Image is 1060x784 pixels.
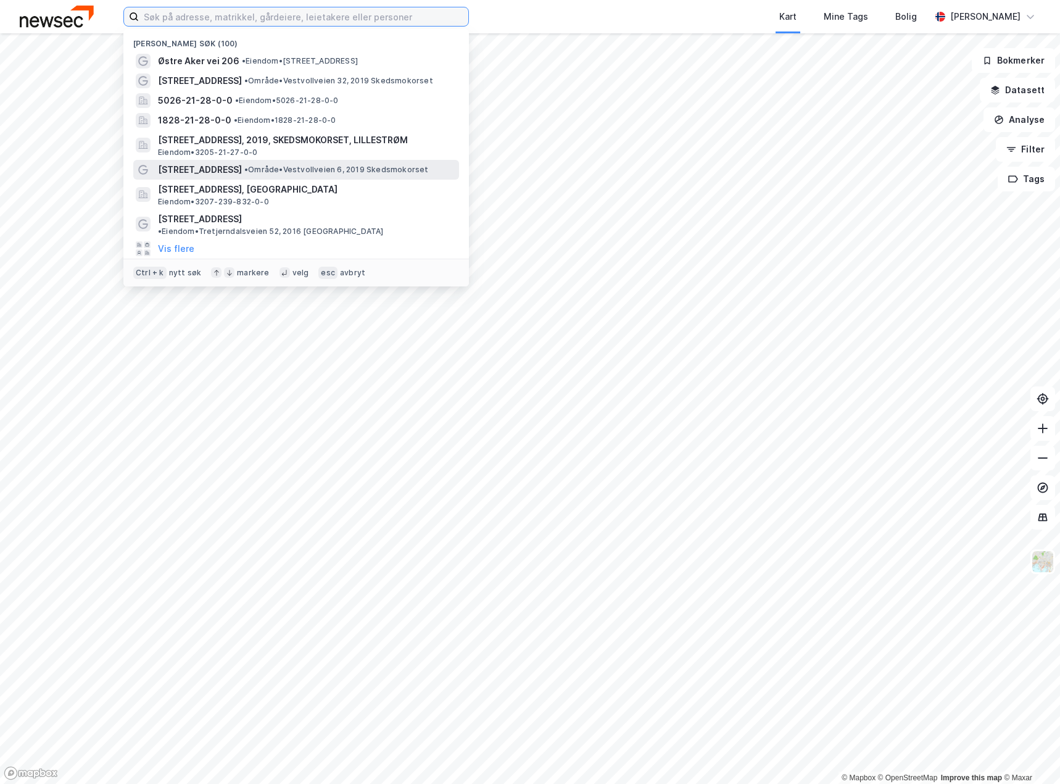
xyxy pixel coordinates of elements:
img: Z [1031,550,1054,573]
div: nytt søk [169,268,202,278]
a: Mapbox homepage [4,766,58,780]
span: Eiendom • 1828-21-28-0-0 [234,115,336,125]
div: Mine Tags [824,9,868,24]
input: Søk på adresse, matrikkel, gårdeiere, leietakere eller personer [139,7,468,26]
span: Eiendom • Tretjerndalsveien 52, 2016 [GEOGRAPHIC_DATA] [158,227,384,236]
a: OpenStreetMap [878,774,938,782]
div: Kontrollprogram for chat [998,725,1060,784]
span: Område • Vestvollveien 6, 2019 Skedsmokorset [244,165,429,175]
div: markere [237,268,269,278]
div: Bolig [895,9,917,24]
div: velg [292,268,309,278]
div: avbryt [340,268,365,278]
a: Mapbox [842,774,876,782]
button: Vis flere [158,241,194,256]
span: Eiendom • 3207-239-832-0-0 [158,197,269,207]
button: Filter [996,137,1055,162]
span: Østre Aker vei 206 [158,54,239,69]
a: Improve this map [941,774,1002,782]
span: • [244,165,248,174]
button: Analyse [983,107,1055,132]
span: [STREET_ADDRESS], [GEOGRAPHIC_DATA] [158,182,454,197]
div: Kart [779,9,797,24]
span: Eiendom • 3205-21-27-0-0 [158,148,257,157]
div: esc [318,267,337,279]
span: [STREET_ADDRESS] [158,212,242,227]
img: newsec-logo.f6e21ccffca1b3a03d2d.png [20,6,94,27]
button: Bokmerker [972,48,1055,73]
span: • [235,96,239,105]
span: [STREET_ADDRESS], 2019, SKEDSMOKORSET, LILLESTRØM [158,133,454,148]
span: • [158,227,162,236]
span: • [242,56,246,65]
span: 1828-21-28-0-0 [158,113,231,128]
iframe: Chat Widget [998,725,1060,784]
span: 5026-21-28-0-0 [158,93,233,108]
span: [STREET_ADDRESS] [158,162,242,177]
div: [PERSON_NAME] [950,9,1021,24]
button: Datasett [980,78,1055,102]
span: Område • Vestvollveien 32, 2019 Skedsmokorset [244,76,433,86]
div: [PERSON_NAME] søk (100) [123,29,469,51]
span: • [244,76,248,85]
span: [STREET_ADDRESS] [158,73,242,88]
button: Tags [998,167,1055,191]
span: Eiendom • 5026-21-28-0-0 [235,96,339,106]
span: Eiendom • [STREET_ADDRESS] [242,56,358,66]
div: Ctrl + k [133,267,167,279]
span: • [234,115,238,125]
